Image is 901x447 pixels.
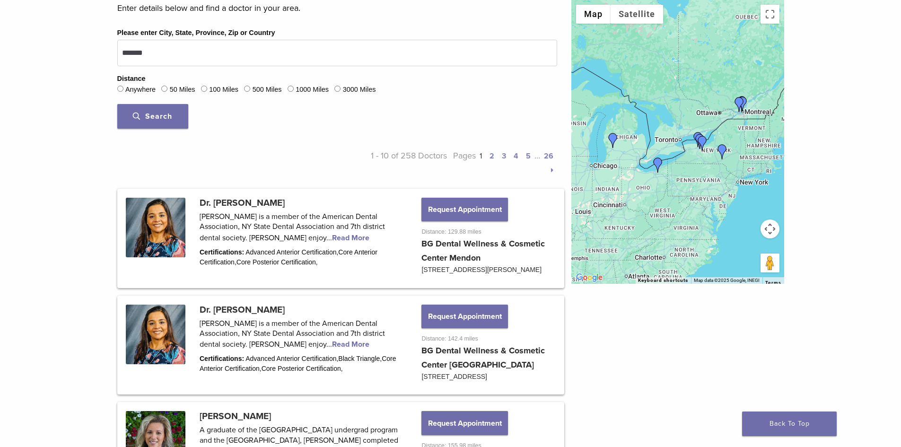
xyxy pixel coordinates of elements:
label: 500 Miles [253,85,282,95]
button: Request Appointment [421,198,507,221]
a: 4 [514,151,518,161]
div: Dr. Svetlana Yurovskiy [695,136,710,151]
div: Dr. Laura Walsh [650,158,665,173]
a: 26 [544,151,553,161]
p: 1 - 10 of 258 Doctors [337,149,447,177]
label: 100 Miles [209,85,238,95]
div: Dr. Connie Tse-Wallerstein [735,96,750,112]
label: 3000 Miles [343,85,376,95]
div: Dr. Katy Yacovitch [735,96,750,111]
label: Anywhere [125,85,156,95]
a: Back To Top [742,412,837,436]
label: 50 Miles [170,85,195,95]
button: Request Appointment [421,411,507,435]
button: Map camera controls [761,219,779,238]
div: Dr. Michelle Gifford [715,144,730,159]
button: Show satellite imagery [611,5,663,24]
button: Request Appointment [421,305,507,328]
a: Open this area in Google Maps (opens a new window) [574,272,605,284]
a: 2 [490,151,494,161]
a: 5 [526,151,531,161]
span: … [534,150,540,161]
button: Search [117,104,188,129]
legend: Distance [117,74,146,84]
a: 1 [480,151,482,161]
div: Dr. Bhumija Gupta [692,134,708,149]
div: Dr. Nicolas Cohen [732,97,747,112]
button: Toggle fullscreen view [761,5,779,24]
img: Google [574,272,605,284]
div: Dr. Bhumija Gupta [691,132,706,147]
label: 1000 Miles [296,85,329,95]
a: 3 [502,151,506,161]
p: Enter details below and find a doctor in your area. [117,1,557,15]
button: Show street map [576,5,611,24]
a: Terms (opens in new tab) [765,280,781,286]
button: Drag Pegman onto the map to open Street View [761,254,779,272]
span: Map data ©2025 Google, INEGI [694,278,760,283]
p: Pages [447,149,557,177]
div: Dr. Urszula Firlik [605,133,621,148]
label: Please enter City, State, Province, Zip or Country [117,28,275,38]
div: Dr. Taras Konanec [735,96,750,112]
span: Search [133,112,172,121]
button: Keyboard shortcuts [638,277,688,284]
